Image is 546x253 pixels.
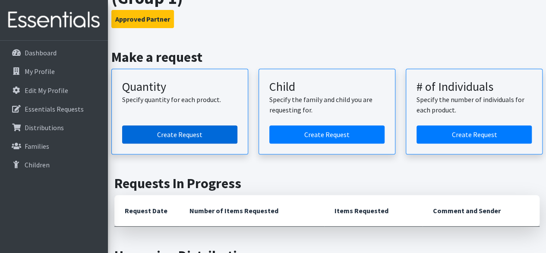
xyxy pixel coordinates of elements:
a: Edit My Profile [3,82,104,99]
p: Distributions [25,123,64,132]
p: Children [25,160,50,169]
h3: # of Individuals [417,80,532,94]
th: Request Date [114,195,179,227]
img: HumanEssentials [3,6,104,35]
a: My Profile [3,63,104,80]
button: Approved Partner [111,10,174,28]
p: Specify quantity for each product. [122,94,237,105]
h2: Make a request [111,49,543,65]
h2: Requests In Progress [114,175,540,192]
p: Families [25,142,49,151]
p: Specify the family and child you are requesting for. [269,94,385,115]
a: Essentials Requests [3,100,104,118]
h3: Quantity [122,80,237,94]
th: Number of Items Requested [179,195,324,227]
a: Distributions [3,119,104,136]
p: Edit My Profile [25,86,68,95]
a: Create a request by number of individuals [417,125,532,144]
p: My Profile [25,67,55,76]
h3: Child [269,80,385,94]
a: Create a request by quantity [122,125,237,144]
a: Create a request for a child or family [269,125,385,144]
th: Items Requested [324,195,423,227]
p: Dashboard [25,48,57,57]
a: Dashboard [3,44,104,61]
a: Families [3,138,104,155]
a: Children [3,156,104,173]
th: Comment and Sender [423,195,540,227]
p: Specify the number of individuals for each product. [417,94,532,115]
p: Essentials Requests [25,105,84,113]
